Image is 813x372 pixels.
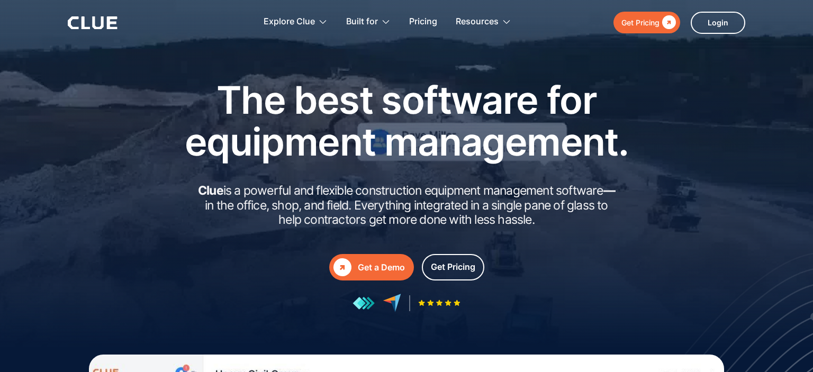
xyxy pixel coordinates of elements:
a: Login [691,12,745,34]
div:  [333,258,351,276]
div: Get a Demo [358,261,405,274]
h2: is a powerful and flexible construction equipment management software in the office, shop, and fi... [195,184,618,228]
div: Built for [346,5,391,39]
a: Get a Demo [329,254,414,280]
strong: Clue [198,183,223,198]
img: reviews at getapp [353,296,375,310]
div: Explore Clue [264,5,315,39]
div: Get Pricing [621,16,660,29]
div:  [660,16,676,29]
div: Resources [456,5,499,39]
a: Get Pricing [613,12,680,33]
img: Five-star rating icon [418,300,460,306]
div: Resources [456,5,511,39]
a: Get Pricing [422,254,484,280]
div: Explore Clue [264,5,328,39]
a: Pricing [409,5,437,39]
div: Built for [346,5,378,39]
div: Get Pricing [431,260,475,274]
h1: The best software for equipment management. [168,79,645,162]
img: reviews at capterra [383,294,401,312]
strong: — [603,183,615,198]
